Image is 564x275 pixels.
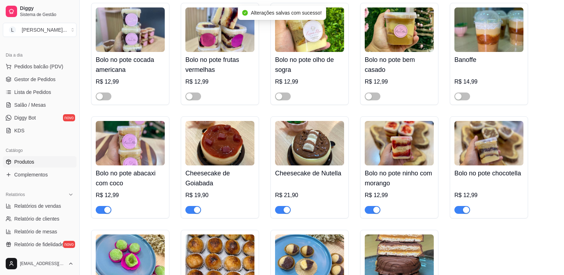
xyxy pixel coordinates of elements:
[14,76,56,83] span: Gestor de Pedidos
[20,5,74,12] span: Diggy
[14,127,25,134] span: KDS
[3,125,77,136] a: KDS
[3,200,77,212] a: Relatórios de vendas
[9,26,16,33] span: L
[20,261,65,266] span: [EMAIL_ADDRESS][DOMAIN_NAME]
[96,55,165,75] h4: Bolo no pote cocada americana
[365,78,434,86] div: R$ 12,99
[96,191,165,200] div: R$ 12,99
[14,89,51,96] span: Lista de Pedidos
[454,7,523,52] img: product-image
[3,74,77,85] a: Gestor de Pedidos
[275,55,344,75] h4: Bolo no pote olho de sogra
[185,7,254,52] img: product-image
[3,213,77,224] a: Relatório de clientes
[185,168,254,188] h4: Cheesecake de Goiabada
[251,10,322,16] span: Alterações salvas com sucesso!
[3,255,77,272] button: [EMAIL_ADDRESS][DOMAIN_NAME]
[454,121,523,165] img: product-image
[3,239,77,250] a: Relatório de fidelidadenovo
[3,169,77,180] a: Complementos
[275,78,344,86] div: R$ 12,99
[14,215,59,222] span: Relatório de clientes
[96,168,165,188] h4: Bolo no pote abacaxi com coco
[454,78,523,86] div: R$ 14,99
[275,168,344,178] h4: Cheesecake de Nutella
[275,191,344,200] div: R$ 21,90
[14,63,63,70] span: Pedidos balcão (PDV)
[242,10,248,16] span: check-circle
[14,158,34,165] span: Produtos
[3,226,77,237] a: Relatório de mesas
[3,156,77,168] a: Produtos
[22,26,67,33] div: [PERSON_NAME] ...
[20,12,74,17] span: Sistema de Gestão
[3,86,77,98] a: Lista de Pedidos
[275,7,344,52] img: product-image
[96,121,165,165] img: product-image
[365,7,434,52] img: product-image
[365,168,434,188] h4: Bolo no pote ninho com morango
[96,78,165,86] div: R$ 12,99
[14,202,61,210] span: Relatórios de vendas
[14,114,36,121] span: Diggy Bot
[3,3,77,20] a: DiggySistema de Gestão
[365,191,434,200] div: R$ 12,99
[14,101,46,109] span: Salão / Mesas
[454,191,523,200] div: R$ 12,99
[3,112,77,123] a: Diggy Botnovo
[6,192,25,197] span: Relatórios
[14,241,64,248] span: Relatório de fidelidade
[3,49,77,61] div: Dia a dia
[185,55,254,75] h4: Bolo no pote frutas vermelhas
[14,171,48,178] span: Complementos
[185,191,254,200] div: R$ 19,90
[185,121,254,165] img: product-image
[3,23,77,37] button: Select a team
[3,145,77,156] div: Catálogo
[3,61,77,72] button: Pedidos balcão (PDV)
[454,168,523,178] h4: Bolo no pote chocotella
[14,228,57,235] span: Relatório de mesas
[275,121,344,165] img: product-image
[185,78,254,86] div: R$ 12,99
[365,121,434,165] img: product-image
[96,7,165,52] img: product-image
[365,55,434,75] h4: Bolo no pote bem casado
[454,55,523,65] h4: Banoffe
[3,99,77,111] a: Salão / Mesas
